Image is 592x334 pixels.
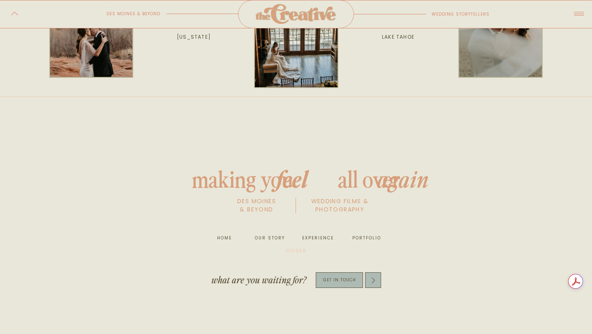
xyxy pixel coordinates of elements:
[283,247,310,255] a: guides
[211,274,308,286] p: what are you waiting for?
[432,10,502,19] p: wedding storytellers
[374,162,432,190] h2: again
[156,162,436,190] h2: making you all over
[83,10,160,18] p: des moines & beyond
[350,234,381,242] a: portfolio
[254,234,285,242] a: our story
[265,162,319,190] h2: feel
[301,197,379,216] p: wedding films & photography
[211,234,238,242] a: home
[316,275,363,285] a: get in touch
[217,197,296,216] p: des moines & beyond
[302,234,333,242] a: experience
